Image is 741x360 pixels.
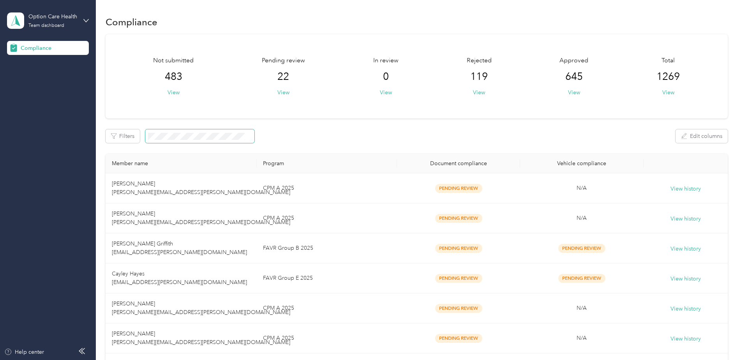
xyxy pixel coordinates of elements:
span: 22 [277,71,289,83]
span: Pending Review [435,214,482,223]
span: Rejected [467,56,492,65]
span: [PERSON_NAME] [PERSON_NAME][EMAIL_ADDRESS][PERSON_NAME][DOMAIN_NAME] [112,300,290,316]
td: CPM A 2025 [257,323,397,353]
span: N/A [577,215,587,221]
span: Total [662,56,675,65]
button: View history [670,215,701,223]
h1: Compliance [106,18,157,26]
span: Cayley Hayes [EMAIL_ADDRESS][PERSON_NAME][DOMAIN_NAME] [112,270,247,286]
button: View [473,88,485,97]
button: View history [670,305,701,313]
span: [PERSON_NAME] Griffith [EMAIL_ADDRESS][PERSON_NAME][DOMAIN_NAME] [112,240,247,256]
button: View [277,88,289,97]
button: View history [670,275,701,283]
span: 645 [565,71,583,83]
div: Vehicle compliance [526,160,637,167]
td: CPM A 2025 [257,203,397,233]
span: Compliance [21,44,51,52]
button: View history [670,185,701,193]
span: 483 [165,71,182,83]
span: In review [373,56,399,65]
span: Pending Review [558,244,605,253]
span: 1269 [656,71,680,83]
span: Not submitted [153,56,194,65]
span: Pending Review [435,244,482,253]
span: Pending Review [435,334,482,343]
span: [PERSON_NAME] [PERSON_NAME][EMAIL_ADDRESS][PERSON_NAME][DOMAIN_NAME] [112,210,290,226]
th: Member name [106,154,257,173]
div: Team dashboard [28,23,64,28]
button: Edit columns [676,129,728,143]
button: Help center [4,348,44,356]
th: Program [257,154,397,173]
div: Option Care Health [28,12,77,21]
span: [PERSON_NAME] [PERSON_NAME][EMAIL_ADDRESS][PERSON_NAME][DOMAIN_NAME] [112,180,290,196]
button: View history [670,335,701,343]
button: View [568,88,580,97]
span: N/A [577,305,587,311]
td: FAVR Group B 2025 [257,233,397,263]
span: N/A [577,185,587,191]
span: N/A [577,335,587,341]
iframe: Everlance-gr Chat Button Frame [697,316,741,360]
span: 0 [383,71,389,83]
button: View history [670,245,701,253]
td: CPM A 2025 [257,293,397,323]
div: Document compliance [403,160,514,167]
span: Pending Review [558,274,605,283]
button: View [168,88,180,97]
td: FAVR Group E 2025 [257,263,397,293]
span: Approved [559,56,588,65]
span: [PERSON_NAME] [PERSON_NAME][EMAIL_ADDRESS][PERSON_NAME][DOMAIN_NAME] [112,330,290,346]
button: Filters [106,129,140,143]
button: View [380,88,392,97]
td: CPM A 2025 [257,173,397,203]
span: Pending Review [435,184,482,193]
span: Pending review [262,56,305,65]
span: Pending Review [435,274,482,283]
span: Pending Review [435,304,482,313]
span: 119 [470,71,488,83]
button: View [662,88,674,97]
